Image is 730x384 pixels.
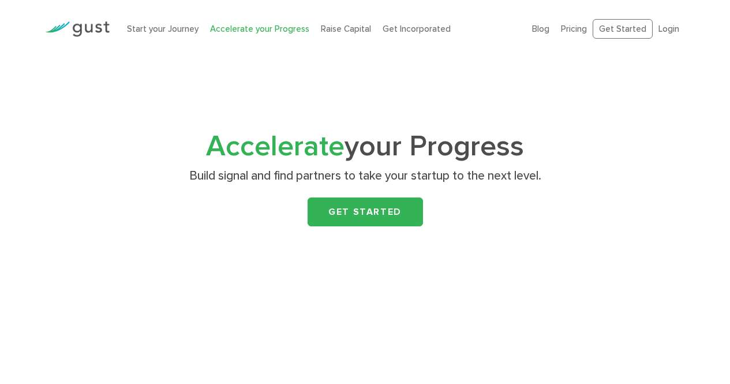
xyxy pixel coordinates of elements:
a: Accelerate your Progress [210,24,309,34]
img: Gust Logo [45,21,110,37]
a: Blog [532,24,549,34]
a: Get Incorporated [383,24,451,34]
a: Raise Capital [321,24,371,34]
a: Start your Journey [127,24,199,34]
a: Login [658,24,679,34]
h1: your Progress [137,133,593,160]
a: Get Started [593,19,653,39]
a: Pricing [561,24,587,34]
p: Build signal and find partners to take your startup to the next level. [141,168,589,184]
span: Accelerate [206,129,345,163]
a: Get Started [308,197,423,226]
